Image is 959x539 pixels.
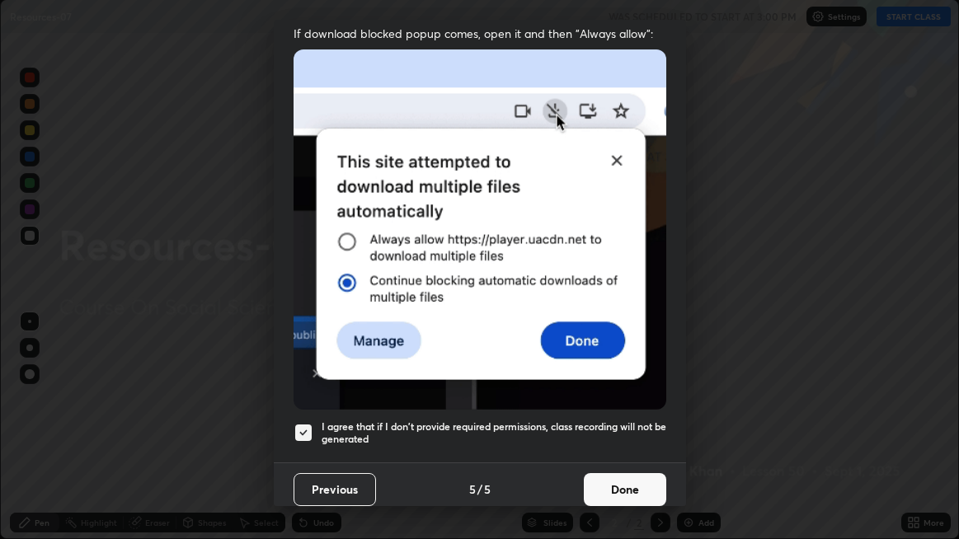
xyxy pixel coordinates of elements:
[294,473,376,506] button: Previous
[294,49,666,410] img: downloads-permission-blocked.gif
[484,480,491,498] h4: 5
[294,26,666,41] span: If download blocked popup comes, open it and then "Always allow":
[469,480,476,498] h4: 5
[584,473,666,506] button: Done
[477,480,482,498] h4: /
[322,420,666,446] h5: I agree that if I don't provide required permissions, class recording will not be generated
